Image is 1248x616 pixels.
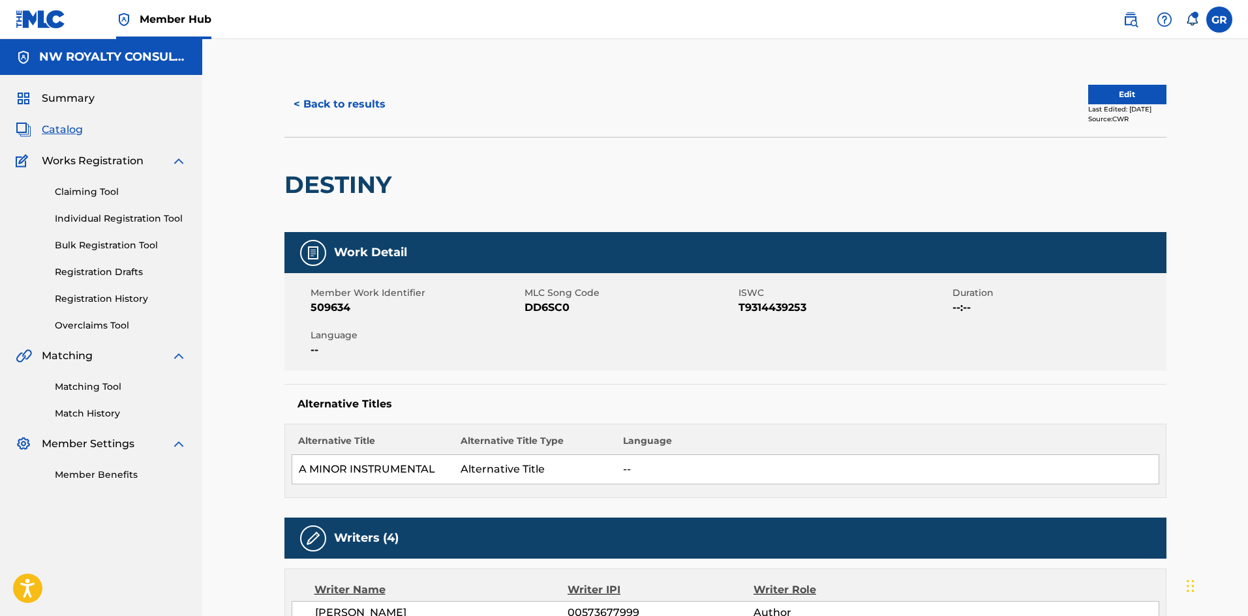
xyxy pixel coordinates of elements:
div: Drag [1187,566,1195,606]
img: expand [171,153,187,169]
img: Accounts [16,50,31,65]
span: Catalog [42,122,83,138]
img: Matching [16,348,32,364]
img: expand [171,436,187,452]
img: expand [171,348,187,364]
div: User Menu [1206,7,1232,33]
div: Help [1151,7,1178,33]
a: Member Benefits [55,468,187,482]
a: Registration History [55,292,187,306]
a: Match History [55,407,187,420]
img: Catalog [16,122,31,138]
span: Member Work Identifier [311,286,521,300]
img: Work Detail [305,245,321,261]
iframe: Chat Widget [1183,553,1248,616]
img: Writers [305,531,321,546]
th: Language [616,434,1159,455]
img: Summary [16,91,31,106]
a: SummarySummary [16,91,95,106]
iframe: Resource Center [1211,409,1248,514]
a: Matching Tool [55,380,187,394]
th: Alternative Title [292,434,454,455]
h5: Writers (4) [334,531,399,546]
img: MLC Logo [16,10,66,29]
a: Registration Drafts [55,265,187,279]
img: Top Rightsholder [116,12,132,27]
span: Duration [952,286,1163,300]
img: help [1157,12,1172,27]
td: A MINOR INSTRUMENTAL [292,455,454,484]
span: --:-- [952,300,1163,315]
td: -- [616,455,1159,484]
a: Public Search [1118,7,1144,33]
span: -- [311,342,521,358]
a: Overclaims Tool [55,319,187,332]
span: Works Registration [42,153,144,169]
button: Edit [1088,85,1166,104]
span: ISWC [738,286,949,300]
span: Member Settings [42,436,134,452]
div: Writer IPI [568,582,753,598]
img: Member Settings [16,436,31,452]
th: Alternative Title Type [454,434,616,455]
a: Individual Registration Tool [55,212,187,226]
button: < Back to results [284,88,395,121]
span: Member Hub [140,12,211,27]
a: CatalogCatalog [16,122,83,138]
span: DD6SC0 [525,300,735,315]
span: Matching [42,348,93,364]
td: Alternative Title [454,455,616,484]
span: Language [311,329,521,342]
div: Writer Name [314,582,568,598]
a: Bulk Registration Tool [55,239,187,252]
h2: DESTINY [284,170,398,199]
h5: NW ROYALTY CONSULTING, LLC. [39,50,187,65]
div: Source: CWR [1088,114,1166,124]
span: MLC Song Code [525,286,735,300]
img: Works Registration [16,153,33,169]
img: search [1123,12,1138,27]
span: Summary [42,91,95,106]
a: Claiming Tool [55,185,187,199]
div: Writer Role [753,582,922,598]
span: 509634 [311,300,521,315]
span: T9314439253 [738,300,949,315]
h5: Work Detail [334,245,407,260]
h5: Alternative Titles [297,398,1153,411]
div: Notifications [1185,13,1198,26]
div: Last Edited: [DATE] [1088,104,1166,114]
